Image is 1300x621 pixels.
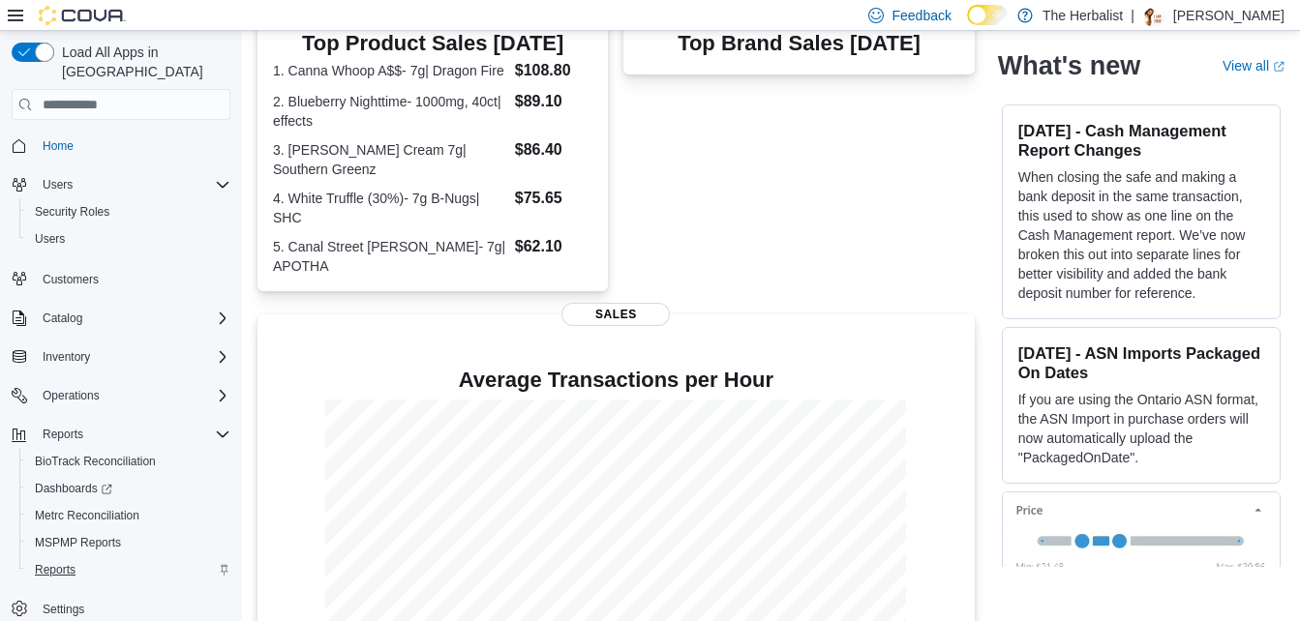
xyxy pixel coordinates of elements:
[35,268,106,291] a: Customers
[4,382,238,409] button: Operations
[1043,4,1123,27] p: The Herbalist
[43,177,73,192] span: Users
[19,529,238,556] button: MSPMP Reports
[27,200,230,223] span: Security Roles
[43,138,74,154] span: Home
[43,427,83,442] span: Reports
[19,448,238,475] button: BioTrack Reconciliation
[43,388,100,403] span: Operations
[1018,390,1264,467] p: If you are using the Ontario ASN format, the ASN Import in purchase orders will now automatically...
[35,173,80,196] button: Users
[35,384,230,407] span: Operations
[4,171,238,198] button: Users
[27,477,120,500] a: Dashboards
[19,502,238,529] button: Metrc Reconciliation
[35,423,91,446] button: Reports
[43,272,99,287] span: Customers
[27,477,230,500] span: Dashboards
[43,349,90,365] span: Inventory
[19,556,238,583] button: Reports
[39,6,126,25] img: Cova
[967,5,1008,25] input: Dark Mode
[35,307,90,330] button: Catalog
[27,504,230,527] span: Metrc Reconciliation
[35,384,107,407] button: Operations
[43,602,84,617] span: Settings
[27,531,129,554] a: MSPMP Reports
[4,132,238,160] button: Home
[27,504,147,527] a: Metrc Reconciliation
[35,266,230,290] span: Customers
[678,32,921,55] h3: Top Brand Sales [DATE]
[35,423,230,446] span: Reports
[1018,121,1264,160] h3: [DATE] - Cash Management Report Changes
[19,225,238,252] button: Users
[35,345,98,369] button: Inventory
[35,345,230,369] span: Inventory
[273,92,507,131] dt: 2. Blueberry Nighttime- 1000mg, 40ct| effects
[273,237,507,276] dt: 5. Canal Street [PERSON_NAME]- 7g| APOTHA
[515,187,593,210] dd: $75.65
[4,421,238,448] button: Reports
[35,535,121,550] span: MSPMP Reports
[35,562,76,577] span: Reports
[35,598,92,621] a: Settings
[35,231,65,247] span: Users
[4,305,238,332] button: Catalog
[515,235,593,258] dd: $62.10
[892,6,951,25] span: Feedback
[4,264,238,292] button: Customers
[273,140,507,179] dt: 3. [PERSON_NAME] Cream 7g| Southern Greenz
[27,558,230,581] span: Reports
[19,475,238,502] a: Dashboards
[515,59,593,82] dd: $108.80
[1018,167,1264,303] p: When closing the safe and making a bank deposit in the same transaction, this used to show as one...
[561,303,670,326] span: Sales
[27,531,230,554] span: MSPMP Reports
[998,50,1140,81] h2: What's new
[273,61,507,80] dt: 1. Canna Whoop A$$- 7g| Dragon Fire
[35,133,230,158] span: Home
[515,138,593,162] dd: $86.40
[35,481,112,496] span: Dashboards
[273,369,959,392] h4: Average Transactions per Hour
[27,450,230,473] span: BioTrack Reconciliation
[19,198,238,225] button: Security Roles
[27,227,230,251] span: Users
[273,189,507,227] dt: 4. White Truffle (30%)- 7g B-Nugs| SHC
[35,508,139,523] span: Metrc Reconciliation
[35,134,81,158] a: Home
[273,32,592,55] h3: Top Product Sales [DATE]
[1131,4,1134,27] p: |
[1018,343,1264,382] h3: [DATE] - ASN Imports Packaged On Dates
[35,204,109,220] span: Security Roles
[4,343,238,370] button: Inventory
[27,227,73,251] a: Users
[1142,4,1165,27] div: Mayra Robinson
[515,90,593,113] dd: $89.10
[1273,61,1285,73] svg: External link
[27,200,117,223] a: Security Roles
[967,25,968,26] span: Dark Mode
[35,597,230,621] span: Settings
[35,307,230,330] span: Catalog
[43,310,82,326] span: Catalog
[35,173,230,196] span: Users
[1173,4,1285,27] p: [PERSON_NAME]
[27,558,83,581] a: Reports
[27,450,164,473] a: BioTrack Reconciliation
[35,454,156,469] span: BioTrack Reconciliation
[54,43,230,81] span: Load All Apps in [GEOGRAPHIC_DATA]
[1223,58,1285,74] a: View allExternal link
